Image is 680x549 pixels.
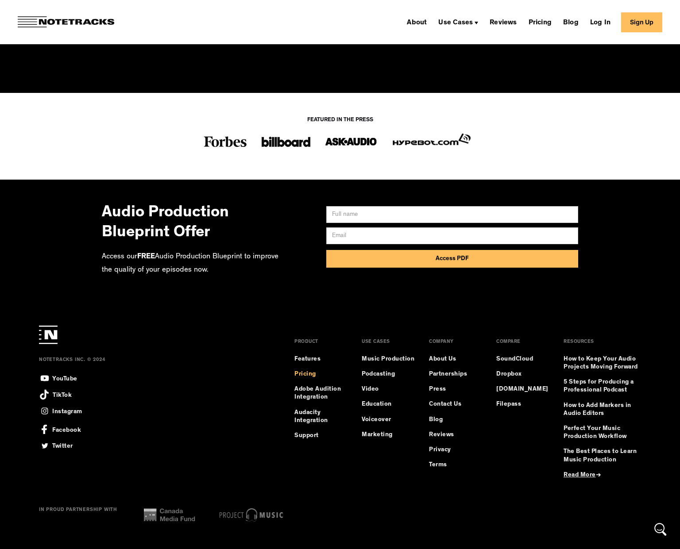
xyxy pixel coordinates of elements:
[429,431,454,439] a: Reviews
[326,250,578,268] input: Access PDF
[438,19,473,27] div: Use Cases
[39,357,257,372] div: NOTETRACKS INC. © 2024
[53,389,72,399] div: TikTok
[362,355,414,363] a: Music Production
[403,15,430,29] a: About
[429,370,467,378] a: Partnerships
[650,519,671,540] div: Open Intercom Messenger
[564,378,641,394] a: 5 Steps for Producing a Professional Podcast
[294,370,316,378] a: Pricing
[52,373,77,383] div: YouTube
[39,372,77,384] a: YouTube
[137,253,155,261] strong: FREE
[429,416,443,424] a: Blog
[496,355,533,363] a: SoundCloud
[392,132,471,147] img: Hypebox.com logo
[564,425,641,441] a: Perfect Your Music Production Workflow
[560,15,582,29] a: Blog
[496,400,521,408] a: Filepass
[564,340,594,355] div: RESOURCES
[496,340,521,355] div: COMPARE
[294,409,348,425] a: Audacity Integration
[144,508,195,522] img: cana media fund logo
[326,206,578,223] input: Full name
[39,422,81,434] a: Facebook
[326,206,578,268] form: Email Form
[429,461,447,469] a: Terms
[203,132,247,151] img: forbes logo
[435,15,482,29] div: Use Cases
[587,15,614,29] a: Log In
[621,12,662,32] a: Sign Up
[429,400,461,408] a: Contact Us
[564,448,641,464] a: The Best Places to Learn Music Production
[429,355,456,363] a: About Us
[81,117,599,123] div: FEATURED IN THE PRESS
[362,431,393,439] a: Marketing
[429,446,451,454] a: Privacy
[220,508,283,522] img: project music logo
[362,416,391,424] a: Voiceover
[39,507,117,522] div: IN PROUD PARTNERSHIP WITH
[39,440,73,451] a: Twitter
[39,389,72,400] a: TikTok
[52,422,81,434] div: Facebook
[294,432,319,440] a: Support
[294,355,321,363] a: Features
[362,385,379,393] a: Video
[102,250,282,277] p: Access our Audio Production Blueprint to improve the quality of your episodes now.
[52,406,82,416] div: Instagram
[52,440,73,450] div: Twitter
[294,340,318,355] div: PRODUCT
[362,400,392,408] a: Education
[496,370,522,378] a: Dropbox
[429,385,446,393] a: Press
[362,370,395,378] a: Podcasting
[429,340,454,355] div: COMPANY
[39,405,82,417] a: Instagram
[525,15,555,29] a: Pricing
[102,195,282,244] h3: Audio Production Blueprint Offer
[262,132,310,151] img: billboard logo
[486,15,520,29] a: Reviews
[564,472,596,478] span: Read More
[294,385,348,401] a: Adobe Audition Integration
[325,132,378,151] img: Ask Audio logo
[496,385,549,393] a: [DOMAIN_NAME]
[564,402,641,418] a: How to Add Markers in Audio Editors
[564,471,601,479] a: Read More→
[326,227,578,244] input: Email
[564,355,641,371] a: How to Keep Your Audio Projects Moving Forward
[362,340,390,355] div: USE CASES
